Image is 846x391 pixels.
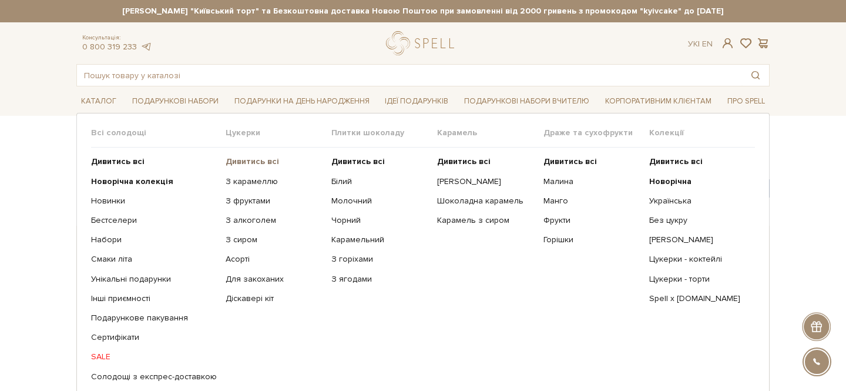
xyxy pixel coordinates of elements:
[226,196,323,206] a: З фруктами
[649,156,746,167] a: Дивитись всі
[91,128,226,138] span: Всі солодощі
[437,196,534,206] a: Шоколадна карамель
[226,128,331,138] span: Цукерки
[91,313,217,323] a: Подарункове пакування
[437,128,543,138] span: Карамель
[649,235,746,245] a: [PERSON_NAME]
[543,156,640,167] a: Дивитись всі
[688,39,713,49] div: Ук
[226,274,323,285] a: Для закоханих
[91,293,217,304] a: Інші приємності
[543,235,640,245] a: Горішки
[91,235,217,245] a: Набори
[76,92,121,111] a: Каталог
[140,42,152,52] a: telegram
[702,39,713,49] a: En
[331,156,385,166] b: Дивитись всі
[91,156,217,167] a: Дивитись всі
[649,215,746,226] a: Без цукру
[82,42,137,52] a: 0 800 319 233
[91,372,217,382] a: Солодощі з експрес-доставкою
[649,156,703,166] b: Дивитись всі
[230,92,374,111] a: Подарунки на День народження
[459,91,594,111] a: Подарункові набори Вчителю
[386,31,459,55] a: logo
[91,215,217,226] a: Бестселери
[649,293,746,304] a: Spell x [DOMAIN_NAME]
[742,65,769,86] button: Пошук товару у каталозі
[649,196,746,206] a: Українська
[543,196,640,206] a: Манго
[437,215,534,226] a: Карамель з сиром
[226,156,323,167] a: Дивитись всі
[331,196,428,206] a: Молочний
[331,254,428,265] a: З горіхами
[91,156,145,166] b: Дивитись всі
[698,39,700,49] span: |
[226,176,323,187] a: З карамеллю
[649,274,746,285] a: Цукерки - торти
[437,176,534,187] a: [PERSON_NAME]
[331,235,428,245] a: Карамельний
[437,156,491,166] b: Дивитись всі
[127,92,223,111] a: Подарункові набори
[76,6,770,16] strong: [PERSON_NAME] "Київський торт" та Безкоштовна доставка Новою Поштою при замовленні від 2000 гриве...
[380,92,453,111] a: Ідеї подарунків
[82,34,152,42] span: Консультація:
[91,254,217,265] a: Смаки літа
[331,274,428,285] a: З ягодами
[91,196,217,206] a: Новинки
[331,156,428,167] a: Дивитись всі
[91,274,217,285] a: Унікальні подарунки
[543,215,640,226] a: Фрукти
[91,352,217,362] a: SALE
[91,332,217,343] a: Сертифікати
[331,128,437,138] span: Плитки шоколаду
[649,176,691,186] b: Новорічна
[91,176,173,186] b: Новорічна колекція
[543,156,597,166] b: Дивитись всі
[437,156,534,167] a: Дивитись всі
[77,65,742,86] input: Пошук товару у каталозі
[226,156,279,166] b: Дивитись всі
[226,215,323,226] a: З алкоголем
[649,176,746,187] a: Новорічна
[331,215,428,226] a: Чорний
[226,235,323,245] a: З сиром
[600,92,716,111] a: Корпоративним клієнтам
[543,176,640,187] a: Малина
[226,254,323,265] a: Асорті
[723,92,770,111] a: Про Spell
[91,176,217,187] a: Новорічна колекція
[649,254,746,265] a: Цукерки - коктейлі
[543,128,649,138] span: Драже та сухофрукти
[226,293,323,304] a: Діскавері кіт
[331,176,428,187] a: Білий
[649,128,755,138] span: Колекції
